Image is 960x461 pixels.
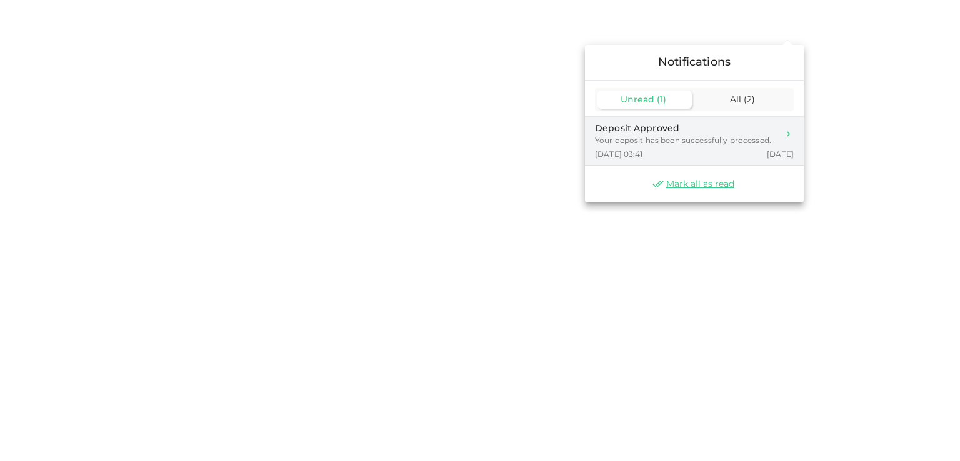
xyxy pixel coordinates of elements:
span: Mark all as read [666,178,734,190]
span: All [730,94,741,105]
span: ( 1 ) [657,94,666,105]
span: Unread [621,94,654,105]
span: Notifications [658,55,731,69]
div: Deposit Approved [595,122,771,135]
span: ( 2 ) [744,94,755,105]
span: [DATE] 03:41 [595,149,643,159]
span: [DATE] [767,149,794,159]
div: Your deposit has been successfully processed. [595,135,771,146]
